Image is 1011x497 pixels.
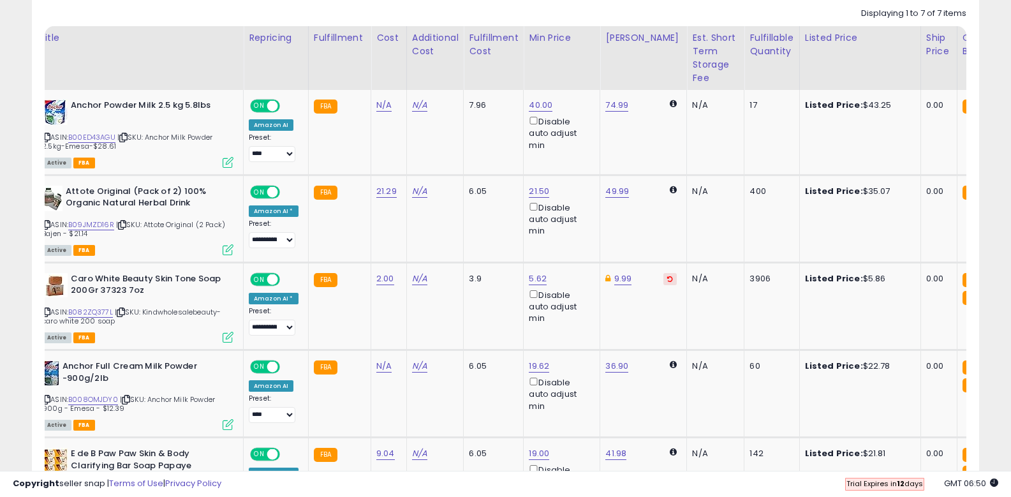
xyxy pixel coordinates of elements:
div: 3.9 [469,273,513,285]
span: ON [251,362,267,373]
span: All listings currently available for purchase on Amazon [42,420,71,431]
div: Preset: [249,133,299,162]
div: Displaying 1 to 7 of 7 items [861,8,966,20]
div: 0.00 [926,186,947,197]
a: 40.00 [529,99,552,112]
small: FBA [314,360,337,375]
a: B082ZQ377L [68,307,113,318]
b: Anchor Full Cream Milk Powder -900g/2lb [63,360,218,387]
a: 74.99 [605,99,628,112]
div: Est. Short Term Storage Fee [692,31,739,85]
b: 12 [897,478,904,489]
div: 17 [749,100,789,111]
div: Preset: [249,307,299,336]
div: $35.07 [805,186,911,197]
img: 51WBX2N+ugL._SL40_.jpg [42,448,68,473]
img: 41iifNkd4pL._SL40_.jpg [42,273,68,297]
img: 51TiCpIVTgL._SL40_.jpg [42,360,59,386]
img: 41zHSiuqJxL._SL40_.jpg [42,186,63,211]
small: FBA [963,360,986,375]
span: Trial Expires in days [846,478,923,489]
div: 0.00 [926,448,947,459]
small: FBA [314,448,337,462]
span: OFF [278,101,299,112]
span: | SKU: Attote Original (2 Pack) Bajen - $21.14 [42,219,225,239]
span: All listings currently available for purchase on Amazon [42,158,71,168]
div: N/A [692,273,734,285]
div: 142 [749,448,789,459]
span: All listings currently available for purchase on Amazon [42,245,71,256]
span: FBA [73,332,95,343]
b: Caro White Beauty Skin Tone Soap 200Gr 37323 7oz [71,273,226,300]
div: ASIN: [42,186,233,254]
img: 51xkmNCN1bL._SL40_.jpg [42,100,68,125]
span: 2025-09-12 06:50 GMT [944,477,998,489]
span: | SKU: Kindwholesalebeauty-caro white 200 soap [42,307,221,326]
div: Disable auto adjust min [529,114,590,151]
div: 6.05 [469,360,513,372]
span: ON [251,449,267,460]
div: Fulfillment [314,31,365,45]
a: 19.00 [529,447,549,460]
div: $5.86 [805,273,911,285]
div: Disable auto adjust min [529,375,590,412]
span: FBA [73,420,95,431]
b: Listed Price: [805,447,863,459]
div: $22.78 [805,360,911,372]
div: N/A [692,186,734,197]
span: OFF [278,274,299,285]
a: 19.62 [529,360,549,373]
div: Preset: [249,394,299,423]
a: 9.04 [376,447,395,460]
div: 6.05 [469,448,513,459]
div: 3906 [749,273,789,285]
span: OFF [278,362,299,373]
div: $43.25 [805,100,911,111]
div: Amazon AI [249,119,293,131]
div: N/A [692,100,734,111]
div: ASIN: [42,100,233,167]
small: FBA [314,186,337,200]
div: ASIN: [42,360,233,429]
div: 60 [749,360,789,372]
small: FBA [963,291,986,305]
a: 2.00 [376,272,394,285]
a: B008OMJDY0 [68,394,118,405]
div: Fulfillable Quantity [749,31,793,58]
span: FBA [73,158,95,168]
a: B00ED43AGU [68,132,115,143]
small: FBA [963,448,986,462]
div: Ship Price [926,31,952,58]
small: FBA [963,273,986,287]
div: N/A [692,360,734,372]
small: FBA [963,100,986,114]
span: OFF [278,449,299,460]
div: 7.96 [469,100,513,111]
span: ON [251,274,267,285]
div: $21.81 [805,448,911,459]
a: N/A [412,360,427,373]
div: 6.05 [469,186,513,197]
a: 36.90 [605,360,628,373]
a: 21.29 [376,185,397,198]
div: Fulfillment Cost [469,31,518,58]
span: FBA [73,245,95,256]
div: Repricing [249,31,303,45]
small: FBA [314,100,337,114]
div: 400 [749,186,789,197]
span: ON [251,101,267,112]
a: N/A [376,99,392,112]
div: Listed Price [805,31,915,45]
div: ASIN: [42,273,233,341]
b: Attote Original (Pack of 2) 100% Organic Natural Herbal Drink [66,186,221,212]
div: [PERSON_NAME] [605,31,681,45]
b: Listed Price: [805,185,863,197]
span: ON [251,186,267,197]
a: 5.62 [529,272,547,285]
a: 41.98 [605,447,626,460]
small: FBA [963,186,986,200]
a: 21.50 [529,185,549,198]
span: All listings currently available for purchase on Amazon [42,332,71,343]
a: N/A [412,272,427,285]
small: FBA [314,273,337,287]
